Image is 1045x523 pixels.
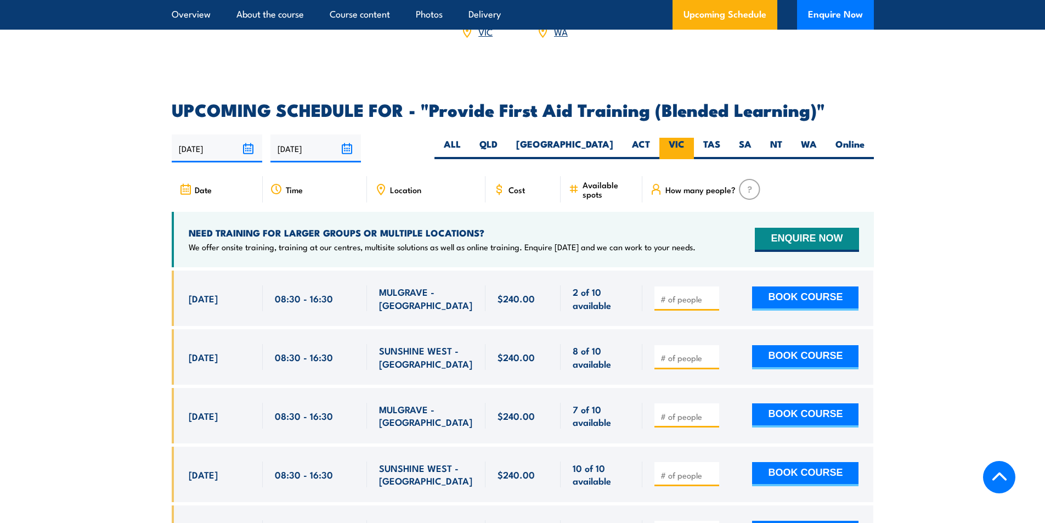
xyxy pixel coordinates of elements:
[498,351,535,363] span: $240.00
[826,138,874,159] label: Online
[659,138,694,159] label: VIC
[660,411,715,422] input: # of people
[573,344,630,370] span: 8 of 10 available
[498,292,535,305] span: $240.00
[379,462,473,487] span: SUNSHINE WEST - [GEOGRAPHIC_DATA]
[390,185,421,194] span: Location
[189,241,696,252] p: We offer onsite training, training at our centres, multisite solutions as well as online training...
[498,409,535,422] span: $240.00
[286,185,303,194] span: Time
[573,462,630,487] span: 10 of 10 available
[509,185,525,194] span: Cost
[189,292,218,305] span: [DATE]
[189,351,218,363] span: [DATE]
[434,138,470,159] label: ALL
[752,462,858,486] button: BOOK COURSE
[752,345,858,369] button: BOOK COURSE
[583,180,635,199] span: Available spots
[270,134,361,162] input: To date
[507,138,623,159] label: [GEOGRAPHIC_DATA]
[752,403,858,428] button: BOOK COURSE
[623,138,659,159] label: ACT
[172,134,262,162] input: From date
[172,102,874,117] h2: UPCOMING SCHEDULE FOR - "Provide First Aid Training (Blended Learning)"
[554,25,568,38] a: WA
[189,227,696,239] h4: NEED TRAINING FOR LARGER GROUPS OR MULTIPLE LOCATIONS?
[379,344,473,370] span: SUNSHINE WEST - [GEOGRAPHIC_DATA]
[275,409,333,422] span: 08:30 - 16:30
[752,286,858,311] button: BOOK COURSE
[275,292,333,305] span: 08:30 - 16:30
[660,470,715,481] input: # of people
[761,138,792,159] label: NT
[665,185,736,194] span: How many people?
[189,409,218,422] span: [DATE]
[478,25,493,38] a: VIC
[195,185,212,194] span: Date
[573,403,630,429] span: 7 of 10 available
[189,468,218,481] span: [DATE]
[730,138,761,159] label: SA
[694,138,730,159] label: TAS
[470,138,507,159] label: QLD
[275,351,333,363] span: 08:30 - 16:30
[498,468,535,481] span: $240.00
[660,352,715,363] input: # of people
[379,403,473,429] span: MULGRAVE - [GEOGRAPHIC_DATA]
[275,468,333,481] span: 08:30 - 16:30
[379,285,473,311] span: MULGRAVE - [GEOGRAPHIC_DATA]
[792,138,826,159] label: WA
[573,285,630,311] span: 2 of 10 available
[755,228,858,252] button: ENQUIRE NOW
[660,294,715,305] input: # of people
